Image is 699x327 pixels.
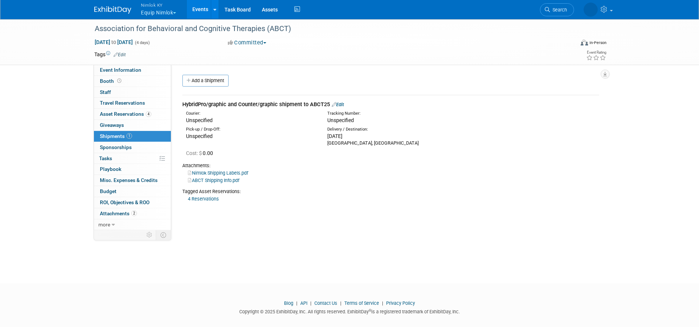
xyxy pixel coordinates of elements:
[294,300,299,306] span: |
[134,40,150,45] span: (4 days)
[94,51,126,58] td: Tags
[100,210,137,216] span: Attachments
[94,120,171,131] a: Giveaways
[100,133,132,139] span: Shipments
[188,196,219,202] a: 4 Reservations
[100,177,158,183] span: Misc. Expenses & Credits
[186,150,216,156] span: 0.00
[308,300,313,306] span: |
[94,219,171,230] a: more
[99,155,112,161] span: Tasks
[94,164,171,175] a: Playbook
[98,222,110,227] span: more
[94,142,171,153] a: Sponsorships
[94,98,171,108] a: Travel Reservations
[100,111,151,117] span: Asset Reservations
[94,109,171,119] a: Asset Reservations4
[327,117,354,123] span: Unspecified
[94,175,171,186] a: Misc. Expenses & Credits
[369,309,371,313] sup: ®
[284,300,293,306] a: Blog
[186,133,213,139] span: Unspecified
[100,78,123,84] span: Booth
[586,51,606,54] div: Event Rating
[386,300,415,306] a: Privacy Policy
[338,300,343,306] span: |
[141,1,176,9] span: Nimlok KY
[94,39,133,45] span: [DATE] [DATE]
[182,75,229,87] a: Add a Shipment
[581,40,588,45] img: Format-Inperson.png
[327,132,457,140] div: [DATE]
[100,122,124,128] span: Giveaways
[327,127,457,132] div: Delivery / Destination:
[94,76,171,87] a: Booth
[186,111,316,117] div: Courier:
[126,133,132,139] span: 1
[131,210,137,216] span: 2
[530,38,607,50] div: Event Format
[327,140,457,146] div: [GEOGRAPHIC_DATA], [GEOGRAPHIC_DATA]
[332,102,344,107] a: Edit
[186,150,203,156] span: Cost: $
[100,89,111,95] span: Staff
[100,188,116,194] span: Budget
[540,3,574,16] a: Search
[589,40,607,45] div: In-Person
[300,300,307,306] a: API
[188,170,248,176] a: Nimlok Shipping Labels.pdf
[186,117,316,124] div: Unspecified
[182,101,599,108] div: HybridPro/graphic and Counter/graphic shipment to ABCT25
[114,52,126,57] a: Edit
[344,300,379,306] a: Terms of Service
[92,22,563,36] div: Association for Behavioral and Cognitive Therapies (ABCT)
[327,111,493,117] div: Tracking Number:
[94,65,171,75] a: Event Information
[100,199,149,205] span: ROI, Objectives & ROO
[314,300,337,306] a: Contact Us
[182,188,599,195] div: Tagged Asset Reservations:
[100,100,145,106] span: Travel Reservations
[143,230,156,240] td: Personalize Event Tab Strip
[110,39,117,45] span: to
[94,208,171,219] a: Attachments2
[182,162,599,169] div: Attachments:
[584,3,598,17] img: Dana Carroll
[550,7,567,13] span: Search
[380,300,385,306] span: |
[100,144,132,150] span: Sponsorships
[94,153,171,164] a: Tasks
[100,166,121,172] span: Playbook
[225,39,269,47] button: Committed
[94,186,171,197] a: Budget
[94,87,171,98] a: Staff
[94,131,171,142] a: Shipments1
[116,78,123,84] span: Booth not reserved yet
[94,6,131,14] img: ExhibitDay
[146,111,151,117] span: 4
[186,127,316,132] div: Pick-up / Drop-Off:
[100,67,141,73] span: Event Information
[94,197,171,208] a: ROI, Objectives & ROO
[156,230,171,240] td: Toggle Event Tabs
[188,178,239,183] a: ABCT Shipping Info.pdf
